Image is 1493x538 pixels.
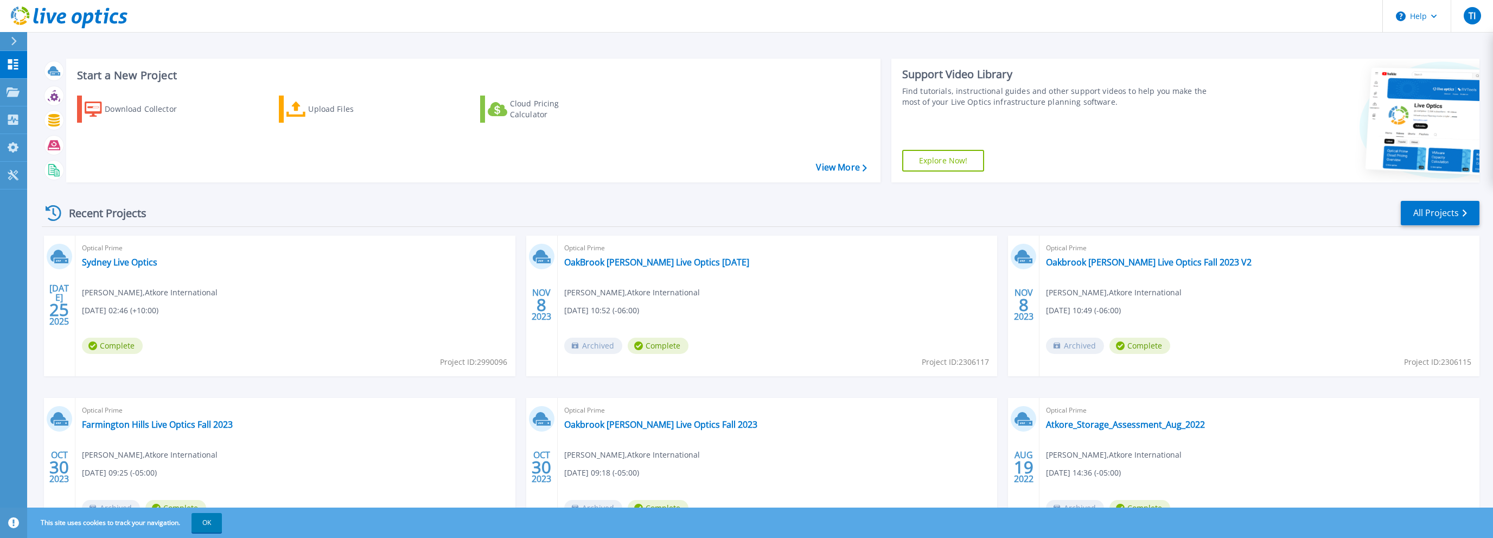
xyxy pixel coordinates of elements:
div: Recent Projects [42,200,161,226]
span: 30 [49,463,69,472]
span: [PERSON_NAME] , Atkore International [564,287,700,299]
div: OCT 2023 [531,447,552,487]
span: 8 [537,300,546,309]
a: OakBrook [PERSON_NAME] Live Optics [DATE] [564,257,749,268]
span: Complete [1109,338,1170,354]
span: [PERSON_NAME] , Atkore International [1046,449,1182,461]
span: Archived [1046,338,1104,354]
span: TI [1469,11,1476,20]
a: Explore Now! [902,150,985,172]
a: View More [816,162,866,173]
span: Complete [1109,500,1170,516]
a: Atkore_Storage_Assessment_Aug_2022 [1046,419,1205,430]
div: AUG 2022 [1013,447,1034,487]
div: [DATE] 2025 [49,285,69,325]
a: Upload Files [279,96,400,123]
span: 25 [49,305,69,314]
span: Optical Prime [564,404,991,416]
span: 30 [532,463,551,472]
a: Cloud Pricing Calculator [480,96,601,123]
span: Archived [82,500,140,516]
span: [DATE] 02:46 (+10:00) [82,305,158,317]
a: Download Collector [77,96,198,123]
span: Complete [82,338,143,354]
span: [DATE] 09:25 (-05:00) [82,467,157,479]
span: Optical Prime [1046,404,1473,416]
div: NOV 2023 [1013,285,1034,325]
a: Oakbrook [PERSON_NAME] Live Optics Fall 2023 [564,419,757,430]
span: [DATE] 10:52 (-06:00) [564,305,639,317]
a: Farmington Hills Live Optics Fall 2023 [82,419,233,430]
div: Support Video Library [902,67,1207,81]
a: All Projects [1401,201,1479,225]
span: [DATE] 10:49 (-06:00) [1046,305,1121,317]
span: [PERSON_NAME] , Atkore International [1046,287,1182,299]
span: Complete [628,500,688,516]
span: [DATE] 14:36 (-05:00) [1046,467,1121,479]
span: Archived [1046,500,1104,516]
div: NOV 2023 [531,285,552,325]
span: Optical Prime [82,404,509,416]
span: Optical Prime [564,242,991,254]
span: Optical Prime [1046,242,1473,254]
span: [DATE] 09:18 (-05:00) [564,467,639,479]
div: Upload Files [308,98,395,120]
h3: Start a New Project [77,69,866,81]
span: Project ID: 2306115 [1404,356,1471,368]
span: 19 [1014,463,1033,472]
a: Oakbrook [PERSON_NAME] Live Optics Fall 2023 V2 [1046,257,1252,268]
span: Archived [564,500,622,516]
span: Complete [145,500,206,516]
span: 8 [1019,300,1029,309]
button: OK [192,513,222,533]
span: [PERSON_NAME] , Atkore International [82,287,218,299]
a: Sydney Live Optics [82,257,157,268]
span: [PERSON_NAME] , Atkore International [564,449,700,461]
div: Cloud Pricing Calculator [510,98,597,120]
div: Find tutorials, instructional guides and other support videos to help you make the most of your L... [902,86,1207,107]
span: Archived [564,338,622,354]
span: Project ID: 2990096 [440,356,507,368]
span: This site uses cookies to track your navigation. [30,513,222,533]
span: [PERSON_NAME] , Atkore International [82,449,218,461]
div: Download Collector [105,98,192,120]
span: Optical Prime [82,242,509,254]
span: Project ID: 2306117 [922,356,989,368]
div: OCT 2023 [49,447,69,487]
span: Complete [628,338,688,354]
